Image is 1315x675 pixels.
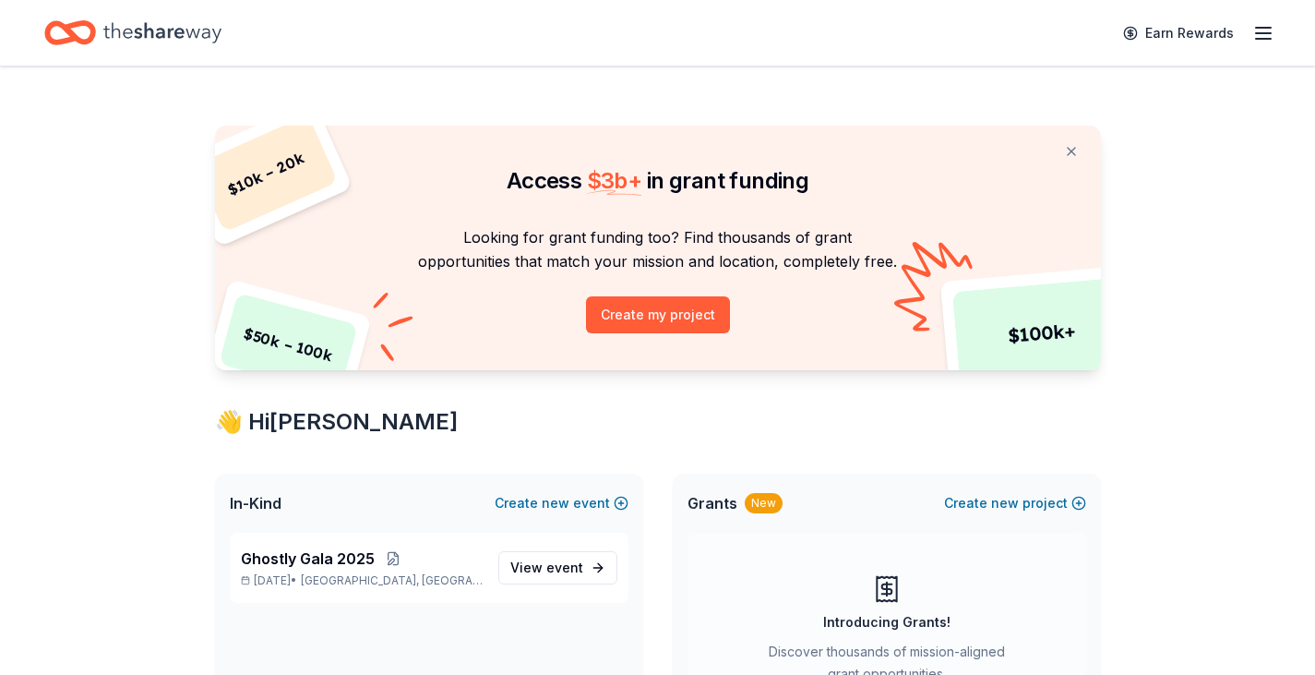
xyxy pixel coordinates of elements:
span: $ 3b + [587,167,642,194]
span: Ghostly Gala 2025 [241,548,375,570]
p: Looking for grant funding too? Find thousands of grant opportunities that match your mission and ... [237,225,1079,274]
span: new [991,492,1019,514]
div: 👋 Hi [PERSON_NAME] [215,407,1101,437]
span: new [542,492,569,514]
span: Access in grant funding [507,167,808,194]
div: New [745,493,783,513]
button: Createnewproject [944,492,1086,514]
div: $ 10k – 20k [194,115,338,233]
span: event [546,560,583,575]
div: Introducing Grants! [823,611,950,633]
a: Home [44,11,221,54]
button: Create my project [586,296,730,333]
button: Createnewevent [495,492,628,514]
a: View event [498,551,617,585]
span: View [510,557,583,579]
a: Earn Rewards [1112,17,1245,50]
p: [DATE] • [241,573,484,588]
span: Grants [687,492,737,514]
span: In-Kind [230,492,281,514]
span: [GEOGRAPHIC_DATA], [GEOGRAPHIC_DATA] [301,573,483,588]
